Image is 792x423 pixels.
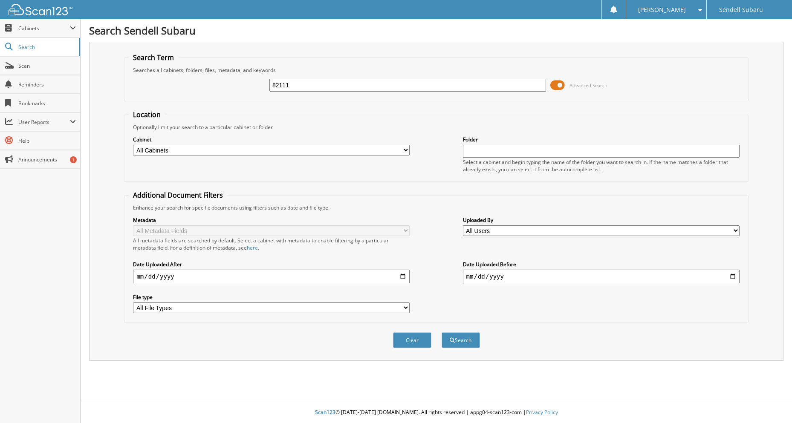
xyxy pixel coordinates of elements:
span: Scan [18,62,76,69]
legend: Additional Document Filters [129,190,227,200]
legend: Search Term [129,53,178,62]
label: Uploaded By [463,216,740,224]
div: © [DATE]-[DATE] [DOMAIN_NAME]. All rights reserved | appg04-scan123-com | [81,402,792,423]
label: Date Uploaded Before [463,261,740,268]
span: Reminders [18,81,76,88]
div: Enhance your search for specific documents using filters such as date and file type. [129,204,743,211]
h1: Search Sendell Subaru [89,23,783,37]
button: Search [442,332,480,348]
a: here [247,244,258,251]
div: Searches all cabinets, folders, files, metadata, and keywords [129,66,743,74]
div: 1 [70,156,77,163]
label: Date Uploaded After [133,261,410,268]
label: Metadata [133,216,410,224]
label: File type [133,294,410,301]
div: Optionally limit your search to a particular cabinet or folder [129,124,743,131]
span: Scan123 [315,409,335,416]
span: Cabinets [18,25,70,32]
label: Cabinet [133,136,410,143]
span: Sendell Subaru [719,7,763,12]
span: [PERSON_NAME] [638,7,686,12]
button: Clear [393,332,431,348]
span: Bookmarks [18,100,76,107]
iframe: Chat Widget [749,382,792,423]
legend: Location [129,110,165,119]
a: Privacy Policy [526,409,558,416]
span: User Reports [18,118,70,126]
span: Help [18,137,76,144]
div: All metadata fields are searched by default. Select a cabinet with metadata to enable filtering b... [133,237,410,251]
div: Select a cabinet and begin typing the name of the folder you want to search in. If the name match... [463,158,740,173]
label: Folder [463,136,740,143]
span: Announcements [18,156,76,163]
span: Search [18,43,75,51]
span: Advanced Search [569,82,607,89]
input: end [463,270,740,283]
input: start [133,270,410,283]
img: scan123-logo-white.svg [9,4,72,15]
